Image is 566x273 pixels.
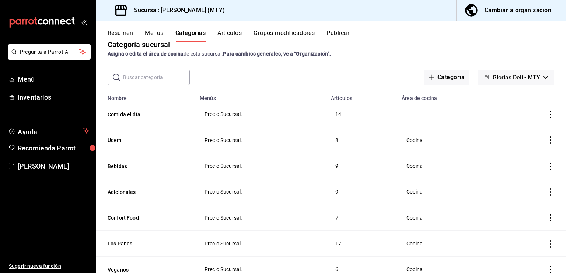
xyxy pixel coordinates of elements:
button: Grupos modificadores [254,29,315,42]
span: Cocina [406,215,491,220]
button: actions [547,136,554,144]
th: Área de cocina [397,91,500,101]
td: 17 [326,231,397,256]
td: 9 [326,153,397,179]
input: Buscar categoría [123,70,190,85]
span: Recomienda Parrot [18,143,90,153]
span: Inventarios [18,92,90,102]
button: Categoría [424,70,469,85]
span: Precio Sucursal. [205,163,317,169]
div: Categoría sucursal [108,39,170,50]
div: de esta sucursal. [108,50,554,58]
button: actions [547,163,554,170]
span: [PERSON_NAME] [18,161,90,171]
button: actions [547,240,554,248]
th: Menús [195,91,326,101]
span: Precio Sucursal. [205,215,317,220]
span: Cocina [406,267,491,272]
th: Nombre [96,91,195,101]
td: 9 [326,179,397,205]
button: actions [547,188,554,196]
button: Bebidas [108,163,181,170]
button: Los Panes [108,240,181,247]
button: actions [547,214,554,221]
button: Glorias Deli - MTY [478,70,554,85]
button: Confort Food [108,214,181,221]
button: Udem [108,136,181,144]
span: Menú [18,74,90,84]
button: Adicionales [108,188,181,196]
span: Pregunta a Parrot AI [20,48,79,56]
span: Ayuda [18,126,80,135]
button: Publicar [326,29,349,42]
span: Cocina [406,138,491,143]
div: - [406,110,492,118]
td: 8 [326,127,397,153]
button: open_drawer_menu [81,19,87,25]
span: Precio Sucursal. [205,241,317,246]
span: Cocina [406,241,491,246]
span: Sugerir nueva función [9,262,90,270]
span: Precio Sucursal. [205,189,317,194]
span: Precio Sucursal. [205,111,317,117]
button: Resumen [108,29,133,42]
button: Menús [145,29,163,42]
th: Artículos [326,91,397,101]
span: Cocina [406,163,491,169]
a: Pregunta a Parrot AI [5,53,91,61]
td: 14 [326,101,397,127]
button: Categorías [175,29,206,42]
h3: Sucursal: [PERSON_NAME] (MTY) [128,6,225,15]
button: Pregunta a Parrot AI [8,44,91,60]
strong: Asigna o edita el área de cocina [108,51,184,57]
td: 7 [326,205,397,230]
button: Artículos [217,29,242,42]
button: Comida el día [108,111,181,118]
span: Cocina [406,189,491,194]
div: Cambiar a organización [485,5,551,15]
span: Precio Sucursal. [205,267,317,272]
strong: Para cambios generales, ve a “Organización”. [223,51,331,57]
button: actions [547,111,554,118]
div: navigation tabs [108,29,566,42]
span: Glorias Deli - MTY [493,74,540,81]
span: Precio Sucursal. [205,138,317,143]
